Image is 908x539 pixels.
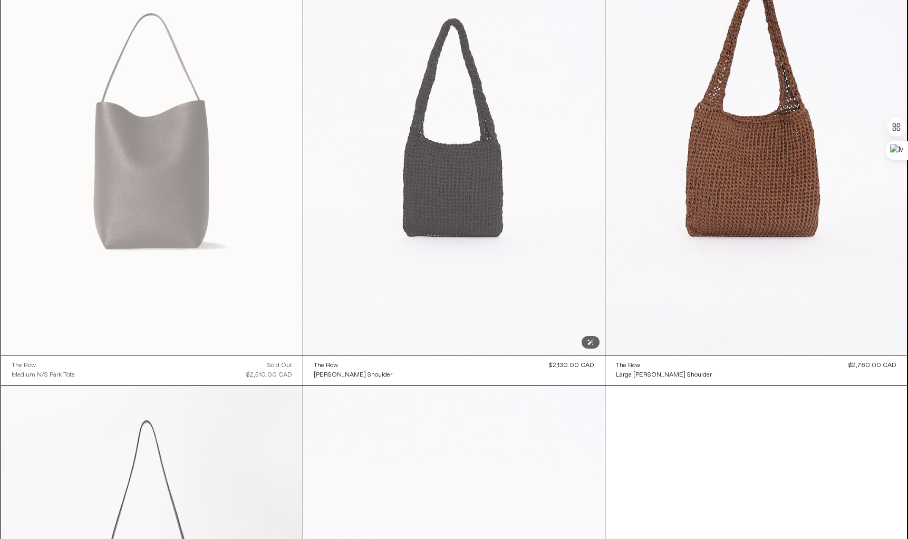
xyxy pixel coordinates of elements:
div: The Row [314,361,338,370]
a: The Row [12,361,75,370]
div: Medium N/S Park Tote [12,371,75,380]
div: Large [PERSON_NAME] Shoulder [616,371,712,380]
div: The Row [12,361,36,370]
a: The Row [616,361,712,370]
div: $2,130.00 CAD [549,361,594,370]
a: Large [PERSON_NAME] Shoulder [616,370,712,380]
div: $2,760.00 CAD [848,361,896,370]
div: The Row [616,361,640,370]
a: The Row [314,361,392,370]
div: [PERSON_NAME] Shoulder [314,371,392,380]
a: Medium N/S Park Tote [12,370,75,380]
a: [PERSON_NAME] Shoulder [314,370,392,380]
div: $2,510.00 CAD [246,370,292,380]
div: Sold out [267,361,292,370]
